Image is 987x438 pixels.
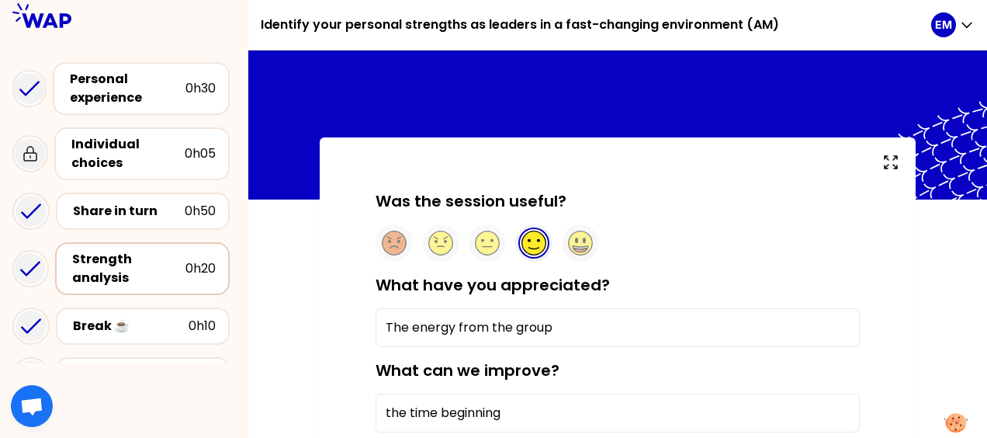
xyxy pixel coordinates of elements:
button: EM [931,12,975,37]
div: Share in turn [73,202,185,221]
div: 0h20 [185,259,216,278]
div: 0h10 [189,317,216,335]
div: 0h50 [185,202,216,221]
p: EM [935,17,952,33]
div: Strength analysis [72,250,185,287]
label: What have you appreciated? [376,274,610,296]
div: 0h05 [185,144,216,163]
label: What can we improve? [376,360,559,381]
div: 0h30 [185,79,216,98]
div: Personal experience [70,70,185,107]
div: Ouvrir le chat [11,385,53,427]
div: Individual choices [71,135,185,172]
label: Was the session useful? [376,190,566,212]
div: Break ☕️ [73,317,189,335]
